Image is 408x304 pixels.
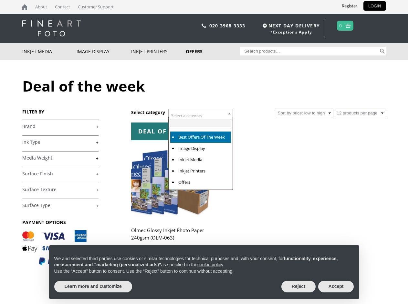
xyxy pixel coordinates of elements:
button: Learn more and customize [54,281,132,292]
a: Deal of the week Olmec Glossy Inkjet Photo Paper 240gsm (OLM-063) £17.99£15.99 [131,123,209,266]
a: Inkjet Media [22,43,77,60]
button: Accept [318,281,354,292]
li: Best Offers Of The Week [170,132,231,143]
a: LOGIN [363,1,386,11]
a: Offers [186,43,240,60]
li: Offers [170,177,231,188]
a: 0 [339,21,342,30]
a: + [22,202,99,209]
img: PAYMENT OPTIONS [22,230,87,266]
a: Image Display [77,43,131,60]
input: Search products… [240,47,379,55]
h4: Ink Type [22,135,99,148]
a: + [22,139,99,145]
span: NEXT DAY DELIVERY [261,22,320,29]
button: Search [379,47,386,55]
a: + [22,123,99,130]
h4: Surface Texture [22,183,99,196]
a: + [22,171,99,177]
h3: PAYMENT OPTIONS [22,219,99,225]
li: Inkjet Printers [170,165,231,177]
img: phone.svg [202,24,206,28]
strong: functionality, experience, measurement and “marketing (personalized ads)” [54,256,338,268]
select: Shop order [276,109,333,117]
h4: Media Weight [22,151,99,164]
h2: Olmec Glossy Inkjet Photo Paper 240gsm (OLM-063) [131,224,209,250]
img: time.svg [263,24,267,28]
button: Reject [281,281,316,292]
a: Register [337,1,362,11]
li: Image Display [170,143,231,154]
h4: Surface Finish [22,167,99,180]
h4: Surface Type [22,199,99,211]
a: Exceptions Apply [273,29,312,35]
img: basket.svg [346,24,350,28]
a: + [22,187,99,193]
a: 020 3968 3333 [209,23,246,29]
img: Olmec Glossy Inkjet Photo Paper 240gsm (OLM-063) [131,123,209,220]
p: We and selected third parties use cookies or similar technologies for technical purposes and, wit... [54,256,354,268]
h4: Brand [22,120,99,132]
div: Deal of the week [131,123,209,140]
h1: Deal of the week [22,76,386,96]
a: + [22,155,99,161]
li: Inkjet Media [170,154,231,165]
a: cookie policy [197,262,223,267]
a: Inkjet Printers [131,43,186,60]
img: logo-white.svg [22,20,81,36]
span: Select a category [171,113,202,118]
p: Use the “Accept” button to consent. Use the “Reject” button to continue without accepting. [54,268,354,275]
h3: FILTER BY [22,109,99,115]
h3: Select category [131,109,165,115]
div: Notice [44,240,364,304]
